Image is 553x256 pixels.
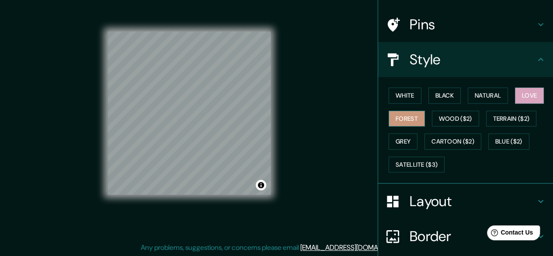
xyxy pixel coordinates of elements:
canvas: Map [108,32,271,195]
button: Cartoon ($2) [424,133,481,150]
button: Forest [389,111,425,127]
button: Natural [468,88,508,104]
h4: Pins [410,16,536,33]
button: Terrain ($2) [486,111,537,127]
div: Layout [378,184,553,219]
iframe: Help widget launcher [475,222,543,246]
p: Any problems, suggestions, or concerns please email . [141,242,410,253]
h4: Border [410,228,536,245]
div: Style [378,42,553,77]
button: Wood ($2) [432,111,479,127]
a: [EMAIL_ADDRESS][DOMAIN_NAME] [300,243,408,252]
button: Love [515,88,544,104]
button: Satellite ($3) [389,157,445,173]
button: White [389,88,421,104]
div: Border [378,219,553,254]
button: Black [428,88,461,104]
button: Toggle attribution [256,180,266,190]
h4: Layout [410,193,536,210]
div: Pins [378,7,553,42]
button: Blue ($2) [488,133,529,150]
h4: Style [410,51,536,68]
button: Grey [389,133,417,150]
